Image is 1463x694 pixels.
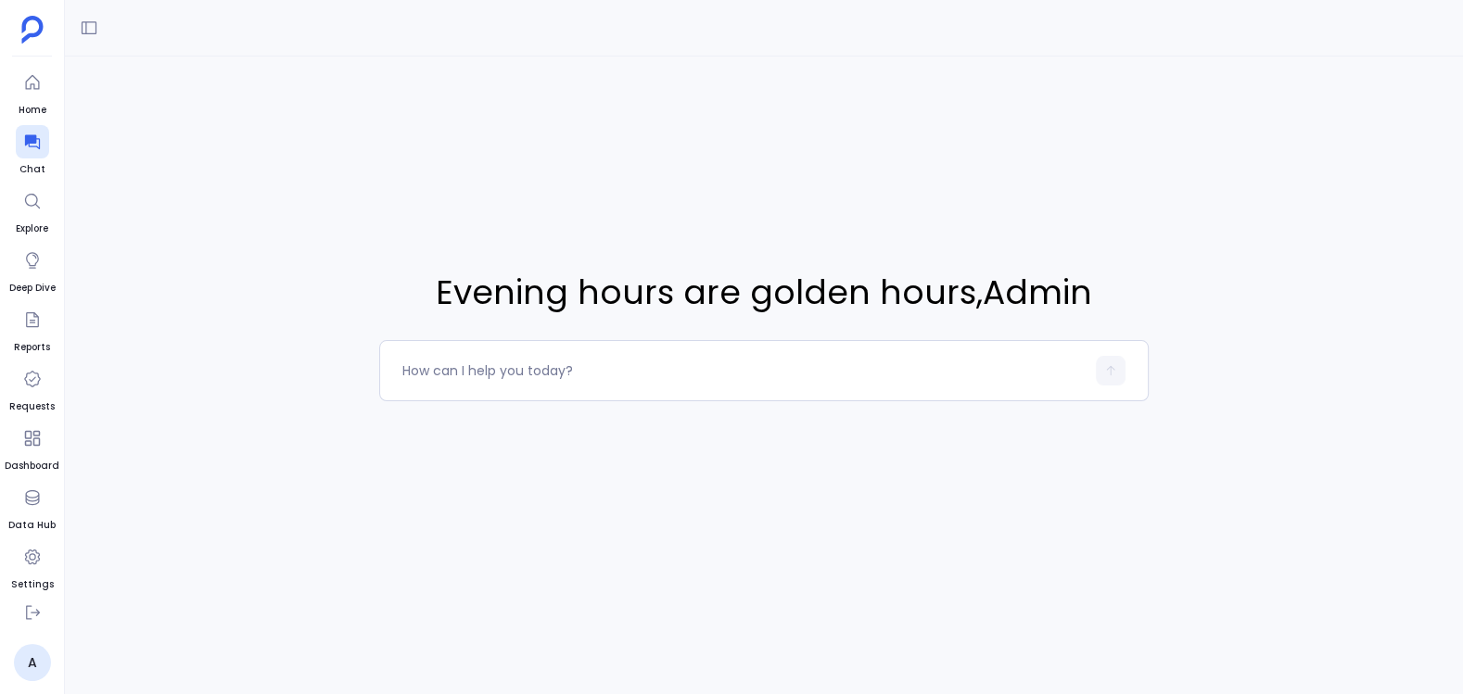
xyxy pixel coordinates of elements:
img: petavue logo [21,16,44,44]
a: Deep Dive [9,244,56,296]
span: Deep Dive [9,281,56,296]
span: Reports [14,340,50,355]
a: Settings [11,540,54,592]
a: Requests [9,362,55,414]
span: Chat [16,162,49,177]
span: Data Hub [8,518,56,533]
a: Explore [16,184,49,236]
span: Settings [11,577,54,592]
span: Home [16,103,49,118]
a: Data Hub [8,481,56,533]
span: Evening hours are golden hours , Admin [379,268,1148,318]
a: Dashboard [5,422,59,473]
span: Requests [9,399,55,414]
a: A [14,644,51,681]
a: Reports [14,303,50,355]
a: Home [16,66,49,118]
span: Dashboard [5,459,59,473]
a: Chat [16,125,49,177]
span: Explore [16,221,49,236]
